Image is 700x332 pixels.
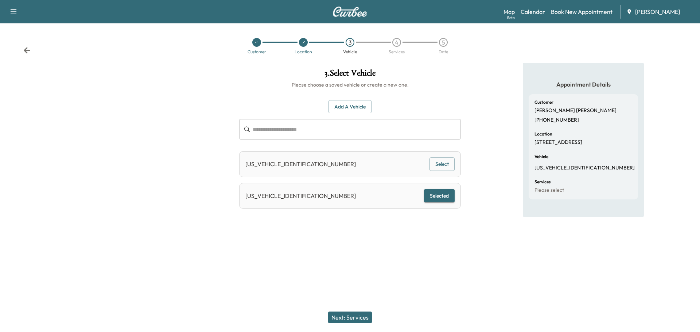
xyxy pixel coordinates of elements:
h6: Vehicle [534,154,548,159]
h1: 3 . Select Vehicle [239,69,461,81]
h6: Customer [534,100,553,104]
div: 3 [346,38,354,47]
p: [US_VEHICLE_IDENTIFICATION_NUMBER] [245,160,356,168]
p: Please select [534,187,564,194]
div: 4 [392,38,401,47]
p: [STREET_ADDRESS] [534,139,582,146]
div: 5 [439,38,448,47]
h6: Location [534,132,552,136]
a: Calendar [521,7,545,16]
h5: Appointment Details [529,80,638,88]
p: [US_VEHICLE_IDENTIFICATION_NUMBER] [245,191,356,200]
h6: Services [534,180,551,184]
img: Curbee Logo [332,7,367,17]
a: Book New Appointment [551,7,612,16]
a: MapBeta [503,7,515,16]
div: Beta [507,15,515,20]
div: Vehicle [343,50,357,54]
p: [PERSON_NAME] [PERSON_NAME] [534,107,617,114]
button: Next: Services [328,312,372,323]
div: Services [389,50,405,54]
button: Selected [424,189,455,203]
p: [PHONE_NUMBER] [534,117,579,123]
div: Customer [248,50,266,54]
p: [US_VEHICLE_IDENTIFICATION_NUMBER] [534,165,635,171]
div: Back [23,47,31,54]
div: Location [295,50,312,54]
span: [PERSON_NAME] [635,7,680,16]
h6: Please choose a saved vehicle or create a new one. [239,81,461,88]
button: Select [429,157,455,171]
div: Date [439,50,448,54]
button: Add a Vehicle [328,100,372,114]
